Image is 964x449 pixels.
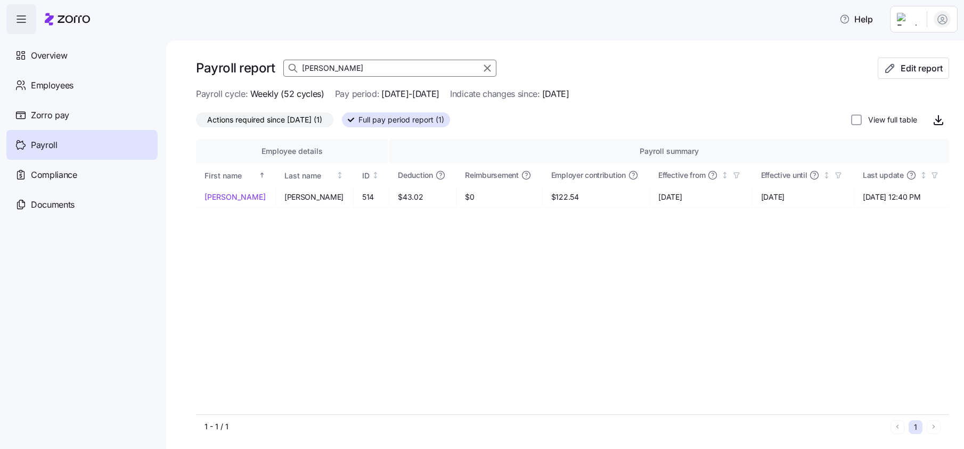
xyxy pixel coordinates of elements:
[284,192,345,202] span: [PERSON_NAME]
[31,109,69,122] span: Zorro pay
[862,115,917,125] label: View full table
[721,172,729,179] div: Not sorted
[542,87,569,101] span: [DATE]
[761,192,845,202] span: [DATE]
[258,172,266,179] div: Sorted ascending
[362,170,370,182] div: ID
[897,13,918,26] img: Employer logo
[205,145,379,157] div: Employee details
[6,190,158,219] a: Documents
[658,170,705,181] span: Effective from
[831,9,881,30] button: Help
[6,70,158,100] a: Employees
[207,113,322,127] span: Actions required since [DATE] (1)
[31,198,75,211] span: Documents
[196,163,276,187] th: First nameSorted ascending
[920,172,927,179] div: Not sorted
[335,87,379,101] span: Pay period:
[761,170,807,181] span: Effective until
[909,420,922,434] button: 1
[381,87,439,101] span: [DATE]-[DATE]
[31,138,58,152] span: Payroll
[276,163,354,187] th: Last nameNot sorted
[891,420,904,434] button: Previous page
[6,40,158,70] a: Overview
[6,100,158,130] a: Zorro pay
[398,192,447,202] span: $43.02
[354,163,389,187] th: IDNot sorted
[650,163,752,187] th: Effective fromNot sorted
[31,49,67,62] span: Overview
[205,192,267,202] a: [PERSON_NAME]
[878,58,949,79] button: Edit report
[336,172,344,179] div: Not sorted
[205,421,886,432] div: 1 - 1 / 1
[196,87,248,101] span: Payroll cycle:
[465,170,518,181] span: Reimbursement
[196,60,275,76] h1: Payroll report
[551,192,641,202] span: $122.54
[398,170,432,181] span: Deduction
[901,62,943,75] span: Edit report
[31,79,73,92] span: Employees
[854,163,949,187] th: Last updateNot sorted
[927,420,941,434] button: Next page
[250,87,324,101] span: Weekly (52 cycles)
[465,192,533,202] span: $0
[863,170,904,181] span: Last update
[283,60,496,77] input: Search Employees
[358,113,444,127] span: Full pay period report (1)
[205,170,256,182] div: First name
[863,192,941,202] span: [DATE] 12:40 PM
[839,13,873,26] span: Help
[753,163,854,187] th: Effective untilNot sorted
[31,168,77,182] span: Compliance
[551,170,626,181] span: Employer contribution
[6,160,158,190] a: Compliance
[450,87,540,101] span: Indicate changes since:
[362,192,380,202] span: 514
[284,170,334,182] div: Last name
[6,130,158,160] a: Payroll
[823,172,830,179] div: Not sorted
[658,192,743,202] span: [DATE]
[398,145,941,157] div: Payroll summary
[372,172,379,179] div: Not sorted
